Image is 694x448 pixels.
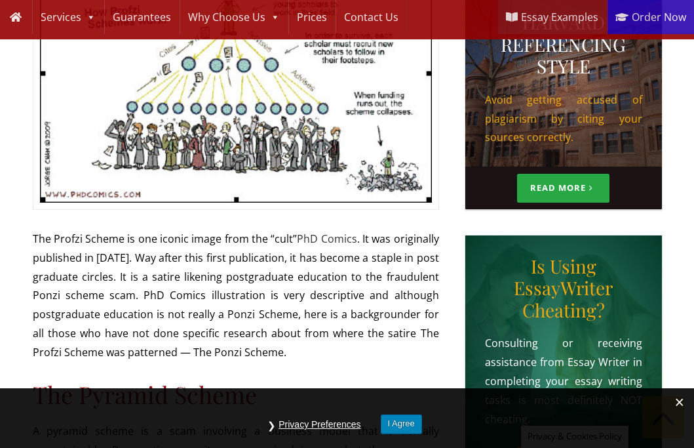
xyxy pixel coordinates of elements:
h3: HARVARD REFERENCING STYLE [485,11,642,77]
p: Consulting or receiving assistance from Essay Writer in completing your essay writing tasks is mo... [485,334,642,428]
h2: The Pyramid Scheme [33,380,439,409]
button: Privacy Preferences [272,415,367,435]
p: Avoid getting accused of plagiarism by citing your sources correctly. [485,91,642,147]
button: I Agree [381,415,422,434]
h4: Is Using EssayWriter Cheating? [485,255,642,321]
a: PhD Comics [297,232,357,246]
a: Read More [517,174,610,202]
